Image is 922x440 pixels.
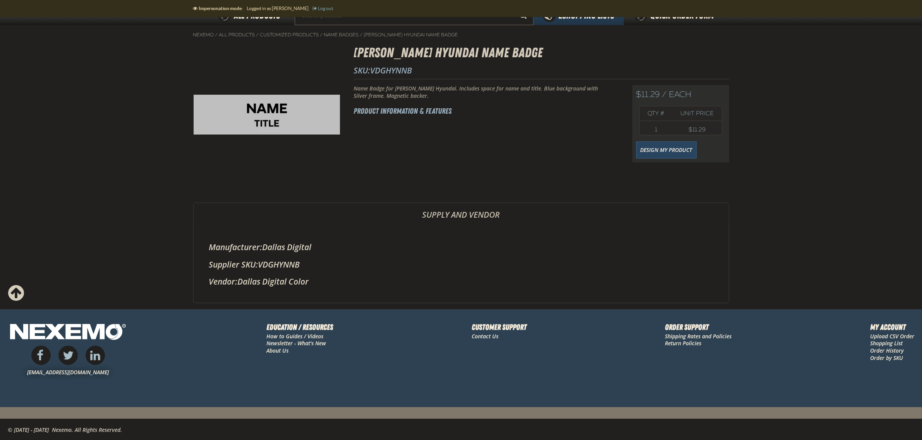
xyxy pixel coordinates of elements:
span: / [360,32,363,38]
li: Impersonation mode: [193,2,247,15]
span: 1 [655,126,657,133]
span: / [256,32,259,38]
a: [PERSON_NAME] Hyundai Name Badge [364,32,458,38]
h2: Order Support [665,321,732,333]
td: $11.29 [672,124,721,135]
div: Dallas Digital [209,242,713,252]
span: VDGHYNNB [371,65,412,76]
h2: My Account [870,321,914,333]
h2: Education / Resources [267,321,333,333]
h2: Product Information & Features [354,105,613,117]
a: Newsletter - What's New [267,339,326,347]
img: Vandergriff Hyundai Name Badge [194,95,340,135]
a: Name Badges [324,32,359,38]
label: Manufacturer: [209,242,263,252]
a: Shopping List [870,339,903,347]
a: Supply and Vendor [194,203,729,226]
a: Customized Products [260,32,319,38]
th: Unit price [672,106,721,121]
p: SKU: [354,65,729,76]
h2: Customer Support [472,321,527,333]
span: / [320,32,323,38]
th: Qty # [640,106,673,121]
span: $11.29 [636,89,660,99]
h1: [PERSON_NAME] Hyundai Name Badge [354,43,729,63]
label: Supplier SKU: [209,259,258,270]
a: Nexemo [193,32,214,38]
a: [EMAIL_ADDRESS][DOMAIN_NAME] [27,368,109,376]
label: Vendor: [209,276,238,287]
a: Shipping Rates and Policies [665,333,732,340]
a: All Products [219,32,255,38]
a: Contact Us [472,333,498,340]
span: each [669,89,692,99]
a: About Us [267,347,289,354]
li: Logged in as [PERSON_NAME] [247,2,313,15]
a: Log out [313,6,333,11]
a: Order by SKU [870,354,903,362]
nav: Breadcrumbs [193,32,729,38]
a: Order History [870,347,904,354]
span: / [215,32,218,38]
a: Design My Product [636,142,697,159]
a: Return Policies [665,339,702,347]
span: / [662,89,667,99]
img: Nexemo Logo [8,321,128,344]
a: Upload CSV Order [870,333,914,340]
div: VDGHYNNB [209,259,713,270]
p: Name Badge for [PERSON_NAME] Hyundai. Includes space for name and title. Blue background with Sil... [354,85,613,100]
div: Dallas Digital Color [209,276,713,287]
a: How to Guides / Videos [267,333,324,340]
div: Scroll to the top [8,285,25,302]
